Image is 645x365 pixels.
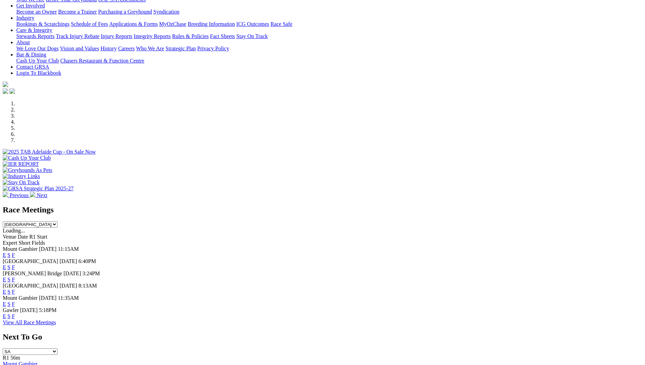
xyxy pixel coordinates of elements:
span: 6:40PM [79,258,96,264]
a: Stewards Reports [16,33,54,39]
a: S [7,277,11,282]
a: Bookings & Scratchings [16,21,69,27]
img: chevron-left-pager-white.svg [3,192,8,197]
a: Track Injury Rebate [56,33,99,39]
a: Stay On Track [236,33,268,39]
span: R1 Start [29,234,47,240]
span: [DATE] [60,258,77,264]
a: F [12,252,15,258]
a: E [3,313,6,319]
span: [DATE] [39,295,57,301]
span: [GEOGRAPHIC_DATA] [3,283,58,289]
a: S [7,252,11,258]
a: F [12,301,15,307]
a: S [7,264,11,270]
a: E [3,277,6,282]
img: Greyhounds As Pets [3,167,52,173]
a: Rules & Policies [172,33,209,39]
span: Expert [3,240,17,246]
h2: Race Meetings [3,205,642,214]
span: 56m [11,355,20,361]
a: S [7,313,11,319]
a: E [3,264,6,270]
a: Cash Up Your Club [16,58,59,64]
a: F [12,313,15,319]
span: [DATE] [39,246,57,252]
img: facebook.svg [3,88,8,94]
h2: Next To Go [3,332,642,342]
img: Stay On Track [3,179,39,186]
span: 8:13AM [79,283,97,289]
a: Become an Owner [16,9,57,15]
img: Industry Links [3,173,40,179]
a: Contact GRSA [16,64,49,70]
span: Gawler [3,307,19,313]
span: Date [18,234,28,240]
a: Breeding Information [188,21,235,27]
a: Who We Are [136,46,164,51]
a: Bar & Dining [16,52,46,57]
a: Previous [3,192,30,198]
a: F [12,277,15,282]
img: twitter.svg [10,88,15,94]
div: Get Involved [16,9,642,15]
span: Venue [3,234,16,240]
span: Next [37,192,47,198]
span: Mount Gambier [3,246,38,252]
a: Vision and Values [60,46,99,51]
span: Previous [10,192,29,198]
a: F [12,289,15,295]
a: Get Involved [16,3,45,8]
a: MyOzChase [159,21,186,27]
a: We Love Our Dogs [16,46,58,51]
span: [DATE] [60,283,77,289]
a: Care & Integrity [16,27,52,33]
a: ICG Outcomes [236,21,269,27]
a: S [7,301,11,307]
span: Loading... [3,228,25,233]
a: Injury Reports [101,33,132,39]
a: S [7,289,11,295]
a: E [3,289,6,295]
a: History [100,46,117,51]
a: E [3,252,6,258]
a: Integrity Reports [134,33,171,39]
a: E [3,301,6,307]
a: Schedule of Fees [71,21,108,27]
img: IER REPORT [3,161,39,167]
img: Cash Up Your Club [3,155,51,161]
a: About [16,39,30,45]
span: [DATE] [20,307,38,313]
a: Next [30,192,47,198]
a: F [12,264,15,270]
a: Race Safe [270,21,292,27]
a: Become a Trainer [58,9,97,15]
a: Careers [118,46,135,51]
img: chevron-right-pager-white.svg [30,192,35,197]
span: Fields [32,240,45,246]
span: [PERSON_NAME] Bridge [3,271,62,276]
div: About [16,46,642,52]
a: Chasers Restaurant & Function Centre [60,58,144,64]
span: 11:35AM [58,295,79,301]
span: Mount Gambier [3,295,38,301]
span: R1 [3,355,9,361]
div: Care & Integrity [16,33,642,39]
img: 2025 TAB Adelaide Cup - On Sale Now [3,149,96,155]
span: [DATE] [64,271,81,276]
img: GRSA Strategic Plan 2025-27 [3,186,73,192]
a: Fact Sheets [210,33,235,39]
a: Syndication [153,9,179,15]
a: Purchasing a Greyhound [98,9,152,15]
a: Applications & Forms [109,21,158,27]
a: Industry [16,15,34,21]
a: Privacy Policy [197,46,229,51]
span: [GEOGRAPHIC_DATA] [3,258,58,264]
span: 11:15AM [58,246,79,252]
a: View All Race Meetings [3,319,56,325]
span: 3:24PM [82,271,100,276]
span: Short [19,240,31,246]
a: Login To Blackbook [16,70,61,76]
span: 5:18PM [39,307,57,313]
div: Industry [16,21,642,27]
